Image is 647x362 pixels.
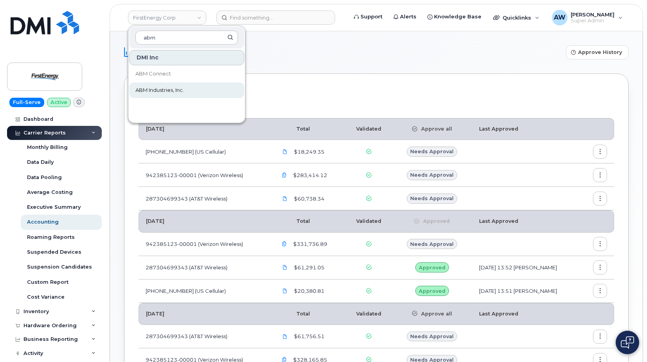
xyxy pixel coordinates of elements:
span: Approved [419,287,445,295]
a: FirstEnergy.287304699343_20250701_F.pdf [278,261,292,274]
img: Open chat [621,336,634,349]
input: Search [135,30,238,45]
span: $283,414.12 [292,172,327,179]
th: Last Approved [472,118,580,140]
span: $61,756.51 [292,333,324,340]
span: Total [278,126,310,132]
th: Validated [346,210,392,232]
span: Approve History [578,48,622,56]
th: Validated [346,118,392,140]
span: Needs Approval [410,240,454,248]
td: 287304699343 (AT&T Wireless) [139,256,270,280]
td: 287304699343 (AT&T Wireless) [139,325,270,348]
td: 942385123-00001 (Verizon Wireless) [139,163,270,187]
span: $20,380.81 [292,287,324,295]
span: $61,291.05 [292,264,324,271]
span: $331,736.89 [292,240,327,248]
th: Validated [346,303,392,325]
td: [DATE] 13:52 [PERSON_NAME] [472,256,580,280]
span: Approved [419,218,450,225]
td: 942385123-00001 (Verizon Wireless) [139,233,270,256]
span: Needs Approval [410,195,454,202]
th: Last Approved [472,210,580,232]
a: ABM Industries, Inc. [129,82,244,98]
a: First Energy 175300282 Aug 2025.pdf [278,145,292,158]
a: First Energy 175300282 Jul 2025.pdf [278,284,292,298]
a: 287304699343_20250601_F.pdf [278,330,292,343]
th: [DATE] [139,118,270,140]
span: ABM Connect [135,70,171,78]
span: Approved [419,264,445,271]
span: $60,738.34 [292,195,324,203]
a: ABM Connect [129,66,244,82]
td: [PHONE_NUMBER] (US Cellular) [139,140,270,163]
span: ABM Industries, Inc. [135,86,184,94]
th: Last Approved [472,303,580,325]
span: Needs Approval [410,171,454,179]
span: Approve all [417,125,452,133]
span: Needs Approval [410,333,454,340]
span: Needs Approval [410,148,454,155]
div: DMI Inc [129,50,244,65]
button: Approve History [566,45,629,59]
th: [DATE] [139,303,270,325]
td: [DATE] 13:51 [PERSON_NAME] [472,280,580,303]
span: Total [278,311,310,317]
td: 287304699343 (AT&T Wireless) [139,187,270,210]
span: Approve all [417,310,452,317]
a: FirstEnergy.287304699343_20250801_F.pdf [278,192,292,205]
th: [DATE] [139,210,270,232]
td: [PHONE_NUMBER] (US Cellular) [139,280,270,303]
span: $18,249.35 [292,148,324,156]
span: Total [278,218,310,224]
